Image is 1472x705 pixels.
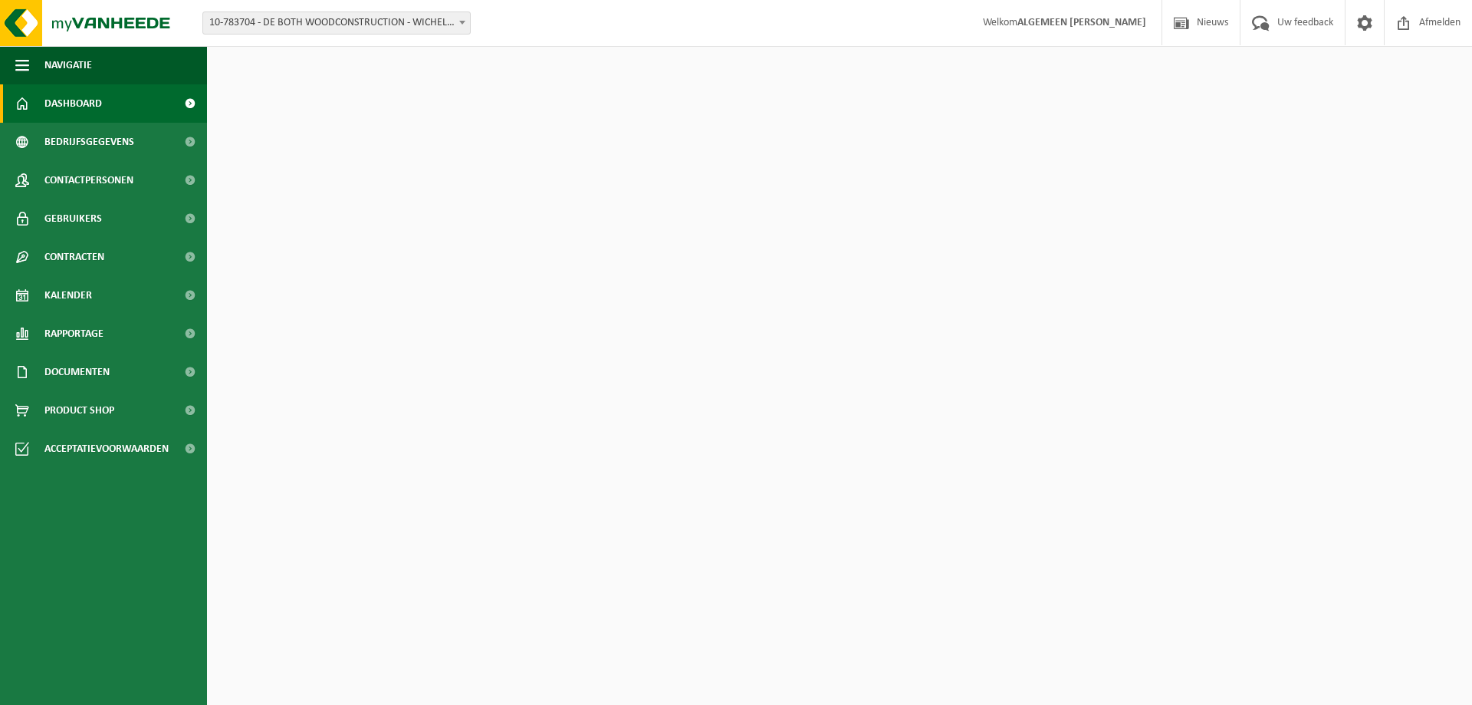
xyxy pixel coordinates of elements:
span: 10-783704 - DE BOTH WOODCONSTRUCTION - WICHELEN [202,12,471,35]
span: 10-783704 - DE BOTH WOODCONSTRUCTION - WICHELEN [203,12,470,34]
span: Dashboard [44,84,102,123]
span: Gebruikers [44,199,102,238]
span: Bedrijfsgegevens [44,123,134,161]
span: Acceptatievoorwaarden [44,430,169,468]
span: Contactpersonen [44,161,133,199]
strong: ALGEMEEN [PERSON_NAME] [1017,17,1146,28]
span: Product Shop [44,391,114,430]
span: Contracten [44,238,104,276]
span: Kalender [44,276,92,315]
span: Navigatie [44,46,92,84]
span: Rapportage [44,315,103,353]
span: Documenten [44,353,110,391]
